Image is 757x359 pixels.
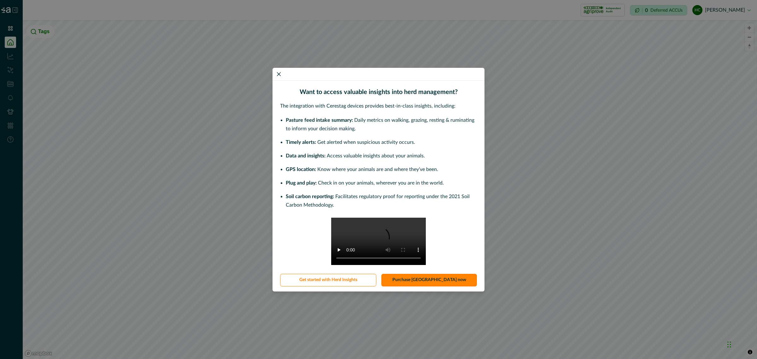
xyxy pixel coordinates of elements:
[286,118,353,123] span: Pasture feed intake summary:
[286,194,470,208] span: Facilitates regulatory proof for reporting under the 2021 Soil Carbon Methodology.
[274,69,284,79] button: Close
[327,153,425,158] span: Access valuable insights about your animals.
[280,88,477,96] h2: Want to access valuable insights into herd management?
[725,329,757,359] iframe: Chat Widget
[280,274,376,286] button: Get started with Herd Insights
[286,140,316,145] span: Timely alerts:
[381,274,477,286] a: Purchase [GEOGRAPHIC_DATA] now
[280,102,477,110] p: The integration with Cerestag devices provides best-in-class insights, including:
[317,140,415,145] span: Get alerted when suspicious activity occurs.
[317,167,438,172] span: Know where your animals are and where they’ve been.
[286,153,326,158] span: Data and insights:
[286,180,317,185] span: Plug and play:
[286,118,474,131] span: Daily metrics on walking, grazing, resting & ruminating to inform your decision making.
[727,335,731,354] div: Drag
[286,194,334,199] span: Soil carbon reporting:
[286,167,316,172] span: GPS location:
[318,180,444,185] span: Check in on your animals, wherever you are in the world.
